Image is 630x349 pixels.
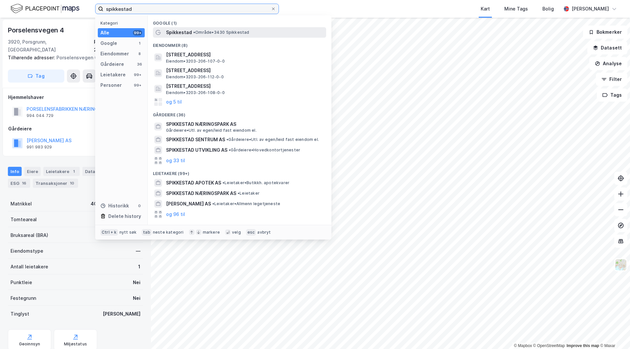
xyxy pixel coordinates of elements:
[166,29,192,36] span: Spikkestad
[238,191,240,196] span: •
[166,157,185,165] button: og 33 til
[103,310,140,318] div: [PERSON_NAME]
[137,41,142,46] div: 1
[567,343,599,348] a: Improve this map
[238,191,260,196] span: Leietaker
[10,263,48,271] div: Antall leietakere
[226,137,228,142] span: •
[166,51,324,59] span: [STREET_ADDRESS]
[27,113,53,118] div: 994 044 729
[137,62,142,67] div: 36
[133,83,142,88] div: 99+
[108,212,141,220] div: Delete history
[43,167,80,176] div: Leietakere
[166,67,324,74] span: [STREET_ADDRESS]
[8,167,22,176] div: Info
[91,200,140,208] div: 4001-200-3220-0-0
[100,39,117,47] div: Google
[148,38,331,49] div: Eiendommer (8)
[142,229,152,236] div: tab
[100,50,129,58] div: Eiendommer
[71,168,77,175] div: 1
[133,30,142,35] div: 99+
[148,15,331,27] div: Google (1)
[166,189,236,197] span: SPIKKESTAD NÆRINGSPARK AS
[8,38,94,54] div: 3920, Porsgrunn, [GEOGRAPHIC_DATA]
[10,310,29,318] div: Tinglyst
[100,60,124,68] div: Gårdeiere
[166,179,221,187] span: SPIKKESTAD APOTEK AS
[222,180,224,185] span: •
[166,59,225,64] span: Eiendom • 3203-206-107-0-0
[33,179,78,188] div: Transaksjoner
[8,125,143,133] div: Gårdeiere
[100,71,126,79] div: Leietakere
[481,5,490,13] div: Kart
[100,21,145,26] div: Kategori
[166,136,225,144] span: SPIKKESTAD SENTRUM AS
[589,57,627,70] button: Analyse
[193,30,195,35] span: •
[229,147,300,153] span: Gårdeiere • Hovedkontortjenester
[94,38,143,54] div: Porsgrunn, 200/3220
[8,93,143,101] div: Hjemmelshaver
[166,200,211,208] span: [PERSON_NAME] AS
[514,343,532,348] a: Mapbox
[148,107,331,119] div: Gårdeiere (36)
[100,29,109,37] div: Alle
[10,200,32,208] div: Matrikkel
[166,120,324,128] span: SPIKKESTAD NÆRINGSPARK AS
[229,147,231,152] span: •
[8,25,65,35] div: Porselensvegen 4
[166,210,185,218] button: og 96 til
[8,54,138,62] div: Porselensvegen 6c
[8,69,64,83] button: Tag
[166,128,257,133] span: Gårdeiere • Utl. av egen/leid fast eiendom el.
[583,26,627,39] button: Bokmerker
[148,166,331,178] div: Leietakere (99+)
[10,247,43,255] div: Eiendomstype
[133,294,140,302] div: Nei
[597,88,627,102] button: Tags
[10,279,32,286] div: Punktleie
[533,343,565,348] a: OpenStreetMap
[596,73,627,86] button: Filter
[21,180,28,186] div: 16
[133,279,140,286] div: Nei
[148,220,331,231] div: Personer (99+)
[103,4,271,14] input: Søk på adresse, matrikkel, gårdeiere, leietakere eller personer
[8,55,56,60] span: Tilhørende adresser:
[203,230,220,235] div: markere
[100,81,122,89] div: Personer
[542,5,554,13] div: Bolig
[166,82,324,90] span: [STREET_ADDRESS]
[119,230,137,235] div: nytt søk
[10,294,36,302] div: Festegrunn
[597,318,630,349] iframe: Chat Widget
[64,341,87,347] div: Miljøstatus
[504,5,528,13] div: Mine Tags
[10,231,48,239] div: Bruksareal (BRA)
[24,167,41,176] div: Eiere
[137,203,142,208] div: 0
[166,74,224,80] span: Eiendom • 3203-206-112-0-0
[166,146,227,154] span: SPIKKESTAD UTVIKLING AS
[572,5,609,13] div: [PERSON_NAME]
[212,201,280,206] span: Leietaker • Allmenn legetjeneste
[138,263,140,271] div: 1
[100,229,118,236] div: Ctrl + k
[100,202,129,210] div: Historikk
[193,30,249,35] span: Område • 3430 Spikkestad
[615,259,627,271] img: Z
[69,180,75,186] div: 10
[222,180,289,185] span: Leietaker • Butikkh. apotekvarer
[136,247,140,255] div: —
[232,230,241,235] div: velg
[19,341,40,347] div: Geoinnsyn
[137,51,142,56] div: 8
[166,98,182,106] button: og 5 til
[257,230,271,235] div: avbryt
[587,41,627,54] button: Datasett
[226,137,319,142] span: Gårdeiere • Utl. av egen/leid fast eiendom el.
[166,90,225,95] span: Eiendom • 3203-206-108-0-0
